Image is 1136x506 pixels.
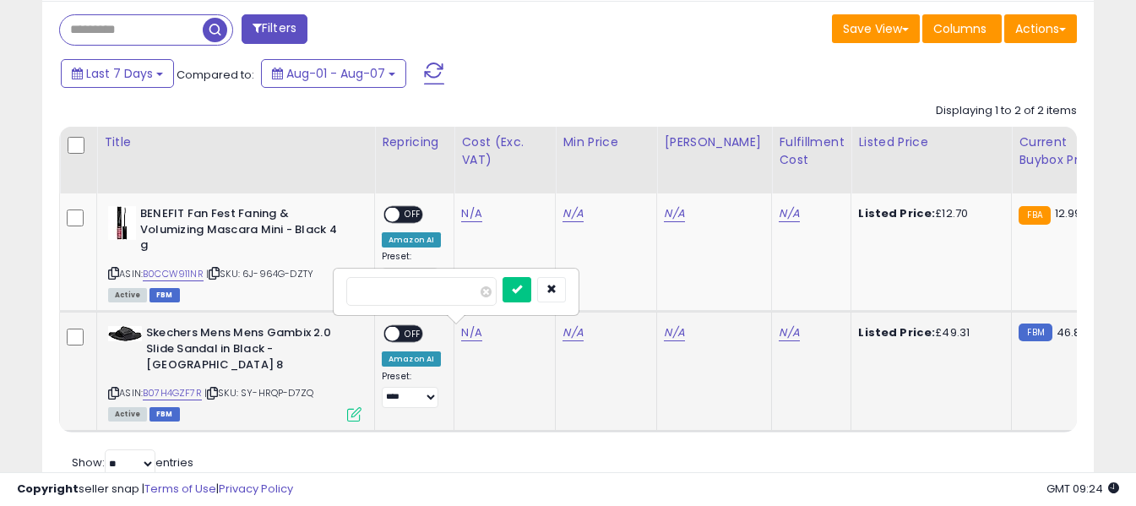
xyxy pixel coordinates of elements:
[563,205,583,222] a: N/A
[108,288,147,302] span: All listings currently available for purchase on Amazon
[664,324,684,341] a: N/A
[177,67,254,83] span: Compared to:
[1019,133,1106,169] div: Current Buybox Price
[933,20,987,37] span: Columns
[382,351,441,367] div: Amazon AI
[204,386,313,400] span: | SKU: SY-HRQP-D7ZQ
[261,59,406,88] button: Aug-01 - Aug-07
[61,59,174,88] button: Last 7 Days
[779,324,799,341] a: N/A
[382,133,447,151] div: Repricing
[779,133,844,169] div: Fulfillment Cost
[143,386,202,400] a: B07H4GZF7R
[108,325,361,419] div: ASIN:
[858,205,935,221] b: Listed Price:
[461,324,481,341] a: N/A
[858,324,935,340] b: Listed Price:
[922,14,1002,43] button: Columns
[779,205,799,222] a: N/A
[146,325,351,377] b: Skechers Mens Mens Gambix 2.0 Slide Sandal in Black - [GEOGRAPHIC_DATA] 8
[563,133,650,151] div: Min Price
[400,327,427,341] span: OFF
[286,65,385,82] span: Aug-01 - Aug-07
[140,206,345,258] b: BENEFIT Fan Fest Faning & Volumizing Mascara Mini - Black 4 g
[461,133,548,169] div: Cost (Exc. VAT)
[1004,14,1077,43] button: Actions
[242,14,307,44] button: Filters
[461,205,481,222] a: N/A
[72,454,193,471] span: Show: entries
[1055,205,1082,221] span: 12.99
[86,65,153,82] span: Last 7 Days
[144,481,216,497] a: Terms of Use
[858,133,1004,151] div: Listed Price
[108,326,142,341] img: 31ZA-3IYqpL._SL40_.jpg
[563,324,583,341] a: N/A
[1019,206,1050,225] small: FBA
[17,481,79,497] strong: Copyright
[382,371,441,409] div: Preset:
[143,267,204,281] a: B0CCW911NR
[382,232,441,248] div: Amazon AI
[936,103,1077,119] div: Displaying 1 to 2 of 2 items
[858,206,998,221] div: £12.70
[1046,481,1119,497] span: 2025-08-15 09:24 GMT
[400,208,427,222] span: OFF
[832,14,920,43] button: Save View
[149,407,180,422] span: FBM
[108,407,147,422] span: All listings currently available for purchase on Amazon
[206,267,313,280] span: | SKU: 6J-964G-DZTY
[1057,324,1089,340] span: 46.84
[108,206,361,300] div: ASIN:
[858,325,998,340] div: £49.31
[108,206,136,240] img: 31wuOzCBwvL._SL40_.jpg
[382,251,441,289] div: Preset:
[1019,324,1052,341] small: FBM
[219,481,293,497] a: Privacy Policy
[104,133,367,151] div: Title
[17,482,293,498] div: seller snap | |
[149,288,180,302] span: FBM
[664,205,684,222] a: N/A
[664,133,764,151] div: [PERSON_NAME]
